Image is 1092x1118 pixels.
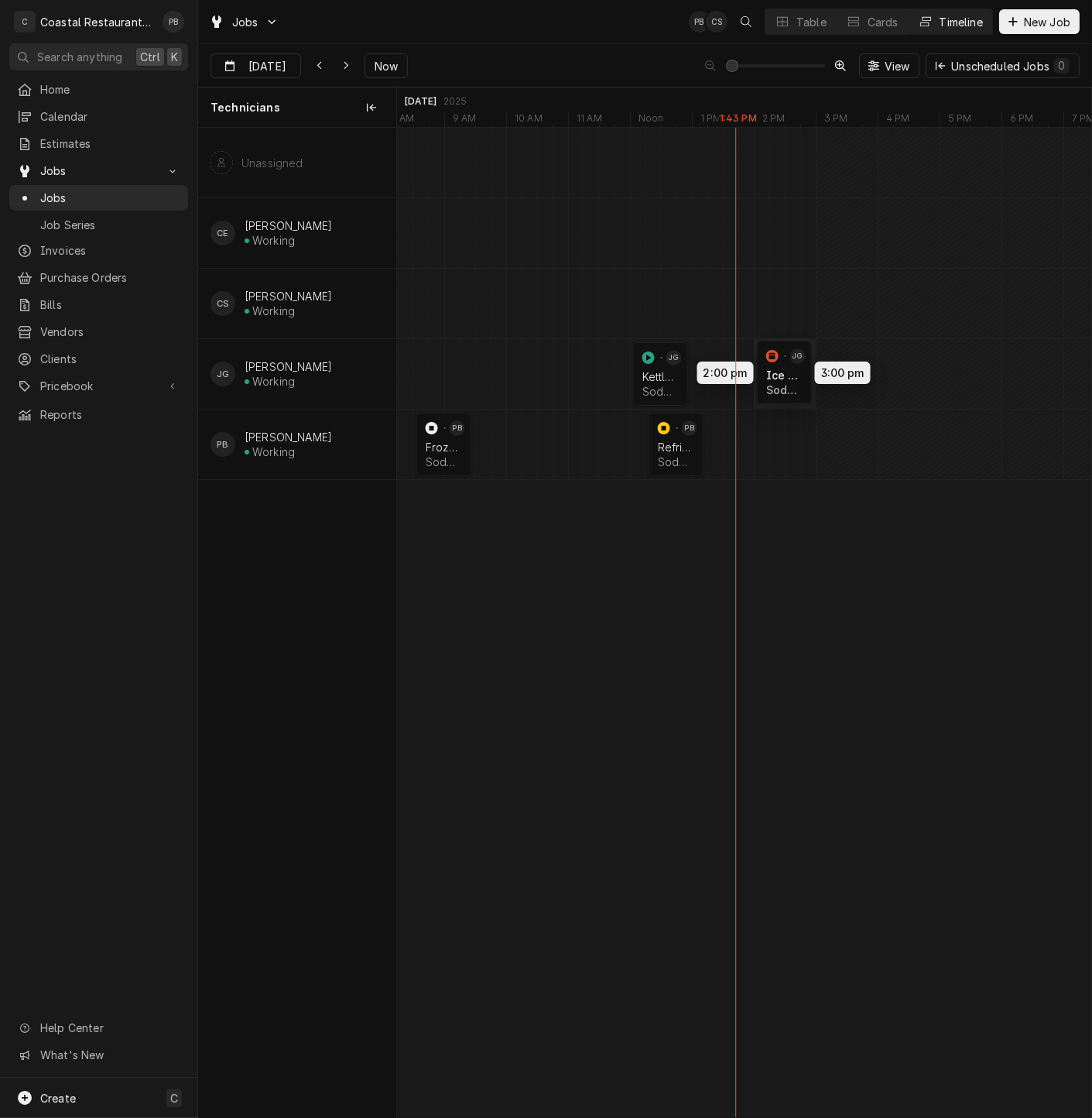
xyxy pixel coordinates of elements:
a: Bills [9,292,188,317]
div: Cards [868,14,899,30]
button: New Job [999,9,1080,34]
a: Invoices [9,238,188,263]
div: Sodel Concepts | [GEOGRAPHIC_DATA], 19971 [426,455,462,468]
span: New Job [1021,14,1073,30]
a: Jobs [9,185,188,211]
div: Working [252,445,295,458]
span: Pricebook [40,378,157,394]
span: C [170,1090,178,1106]
span: K [171,49,178,65]
div: Working [252,375,295,388]
span: Search anything [37,49,122,65]
div: Working [252,234,295,247]
div: 1 PM [692,112,730,129]
a: Clients [9,346,188,372]
div: PB [450,420,465,436]
span: Clients [40,351,180,367]
button: [DATE] [211,53,301,78]
div: Phill Blush's Avatar [450,420,465,436]
div: 3 PM [816,112,856,129]
div: PB [211,432,235,457]
span: Job Series [40,217,180,233]
div: Chris Sockriter's Avatar [706,11,727,33]
div: CE [211,221,235,245]
div: Technicians column. SPACE for context menu [198,87,396,128]
div: James Gatton's Avatar [211,362,235,386]
div: Chris Sockriter's Avatar [211,291,235,316]
label: 1:43 PM [720,112,757,125]
div: Sodel Concepts | [PERSON_NAME][GEOGRAPHIC_DATA], 19930 [642,385,679,398]
span: Estimates [40,135,180,152]
span: Create [40,1092,76,1105]
span: Reports [40,406,180,423]
span: Help Center [40,1020,179,1036]
div: PB [682,420,697,436]
span: Vendors [40,324,180,340]
div: PB [689,11,710,33]
a: Purchase Orders [9,265,188,290]
span: Calendar [40,108,180,125]
div: 5 PM [940,112,980,129]
div: Phill Blush's Avatar [682,420,697,436]
div: Noon [630,112,672,129]
div: CS [706,11,727,33]
a: Go to Pricebook [9,373,188,399]
button: Open search [734,9,758,34]
a: Calendar [9,104,188,129]
span: View [881,58,913,74]
span: What's New [40,1047,179,1063]
div: Working [252,304,295,317]
div: Timeline [940,14,983,30]
span: Bills [40,297,180,313]
div: Refrigeration [658,441,694,454]
div: Phill Blush's Avatar [163,11,184,33]
span: Ctrl [140,49,160,65]
a: Vendors [9,319,188,345]
div: Coastal Restaurant Repair [40,14,154,30]
div: C [14,11,36,33]
div: [PERSON_NAME] [245,219,332,232]
div: 9 AM [444,112,484,129]
a: Go to Jobs [203,9,285,35]
span: Technicians [211,100,280,115]
a: Job Series [9,212,188,238]
div: Carlos Espin's Avatar [211,221,235,245]
div: Sodel Concepts | [GEOGRAPHIC_DATA], 19971 [658,455,694,468]
div: Table [796,14,827,30]
div: Phill Blush's Avatar [211,432,235,457]
div: Unassigned [241,156,303,170]
button: Search anythingCtrlK [9,43,188,70]
span: Now [371,58,401,74]
a: Home [9,77,188,102]
a: Go to Help Center [9,1015,188,1041]
div: Unscheduled Jobs [951,58,1070,74]
div: James Gatton's Avatar [666,350,682,365]
button: Unscheduled Jobs0 [926,53,1080,78]
div: Frozen Drink Machine [426,441,462,454]
a: Reports [9,402,188,427]
div: [PERSON_NAME] [245,360,332,373]
div: 4 PM [878,112,918,129]
span: Jobs [232,14,258,30]
div: [PERSON_NAME] [245,290,332,303]
div: 0 [1057,57,1066,74]
div: [PERSON_NAME] [245,430,332,444]
span: Purchase Orders [40,269,180,286]
a: Go to Jobs [9,158,188,183]
div: Kettle Repair [642,370,679,383]
div: 10 AM [506,112,550,129]
div: JG [211,362,235,386]
div: [DATE] [405,95,437,108]
div: JG [666,350,682,365]
div: CS [211,291,235,316]
a: Estimates [9,131,188,156]
div: 11 AM [568,112,610,129]
a: Go to What's New [9,1042,188,1068]
span: Home [40,81,180,98]
button: Now [365,53,408,78]
div: left [198,128,396,1117]
button: View [859,53,920,78]
span: Jobs [40,163,157,179]
div: Phill Blush's Avatar [689,11,710,33]
div: 6 PM [1001,112,1042,129]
